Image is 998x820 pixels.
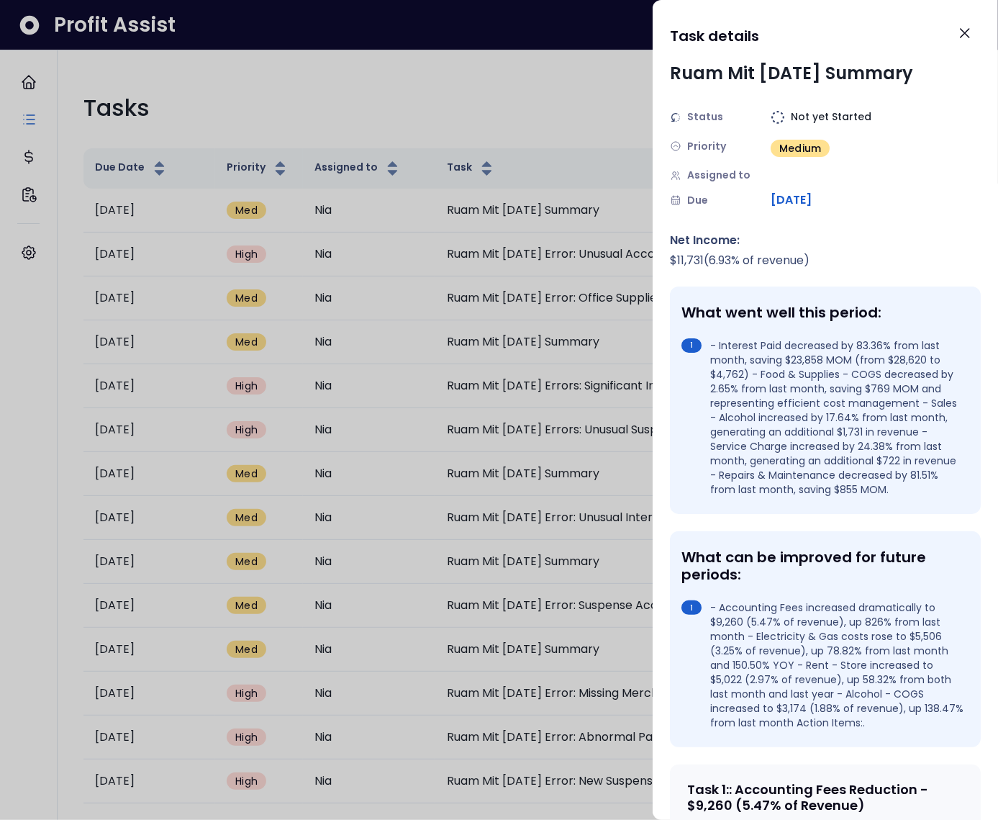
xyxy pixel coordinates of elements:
div: What went well this period: [681,304,963,321]
div: What can be improved for future periods: [681,549,963,583]
span: [DATE] [771,192,812,209]
img: Status [670,112,681,123]
span: Not yet Started [791,109,871,125]
button: Close [949,17,981,49]
div: Net Income: [670,232,981,249]
h1: Task details [670,23,759,49]
div: Task 1 : : Accounting Fees Reduction - $9,260 (5.47% of Revenue) [687,782,963,813]
span: Medium [779,141,821,156]
span: Assigned to [687,168,750,183]
img: Not yet Started [771,110,785,125]
li: - Accounting Fees increased dramatically to $9,260 (5.47% of revenue), up 826% from last month - ... [681,600,963,730]
div: Ruam Mit [DATE] Summary [670,60,913,86]
span: Priority [687,139,726,154]
li: - Interest Paid decreased by 83.36% from last month, saving $23,858 MOM (from $28,620 to $4,762) ... [681,338,963,497]
span: Status [687,109,723,125]
span: Due [687,193,708,208]
div: $ 11,731 ( 6.93 % of revenue) [670,252,981,269]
